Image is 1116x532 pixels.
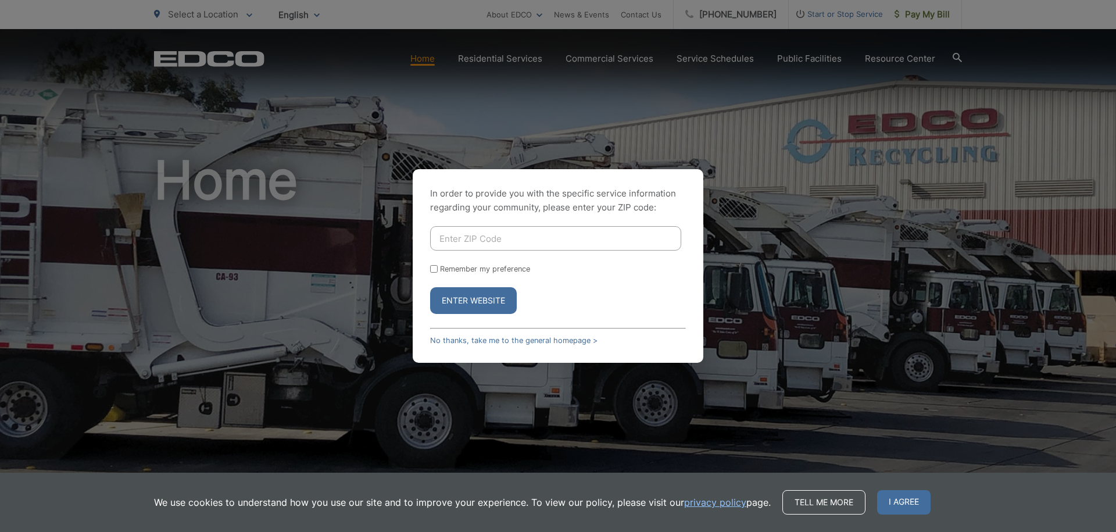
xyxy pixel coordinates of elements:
[430,187,686,215] p: In order to provide you with the specific service information regarding your community, please en...
[440,265,530,273] label: Remember my preference
[782,490,865,515] a: Tell me more
[430,287,517,314] button: Enter Website
[154,495,771,509] p: We use cookies to understand how you use our site and to improve your experience. To view our pol...
[684,495,746,509] a: privacy policy
[430,336,598,345] a: No thanks, take me to the general homepage >
[877,490,931,515] span: I agree
[430,226,681,251] input: Enter ZIP Code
